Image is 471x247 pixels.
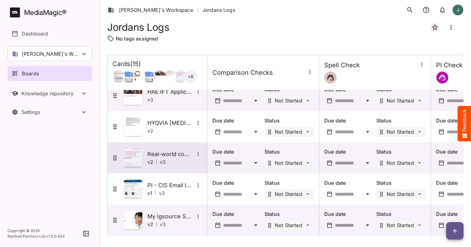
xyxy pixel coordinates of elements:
[212,117,262,124] p: Due date
[147,150,194,158] h5: Real-world comparison of HCRU and Costs in HAE
[7,105,92,120] button: Toggle Settings
[10,7,92,17] a: MediaMagic®
[387,129,414,134] p: Not Started
[147,182,194,189] h5: PI - CIS Email Invitation - IgHCP
[387,160,414,165] p: Not Started
[436,4,449,16] button: notifications
[275,192,302,197] p: Not Started
[194,181,202,189] button: More options for PI - CIS Email Invitation - IgHCP
[212,148,262,155] p: Due date
[147,158,153,166] p: v2
[21,109,80,115] div: Settings
[194,119,202,127] button: More options for HYQVIA Gammagard Liquid Professional ISI v2
[124,117,142,136] img: Asset Thumbnail
[324,61,360,69] h4: Spell Check
[324,117,374,124] p: Due date
[7,26,92,41] a: Dashboard
[124,149,142,167] img: Asset Thumbnail
[24,7,67,18] div: MediaMagic ®
[444,20,459,35] button: Board more options
[376,148,426,155] p: Status
[376,117,426,124] p: Status
[7,86,92,101] nav: Knowledge repository
[404,4,416,16] button: search
[21,90,80,97] div: Knowledge repository
[264,148,314,155] p: Status
[7,86,92,101] button: Toggle Knowledge repository
[275,160,302,165] p: Not Started
[387,98,414,103] p: Not Started
[324,148,374,155] p: Due date
[155,190,156,196] span: |
[159,189,165,197] p: v 3
[275,98,302,103] p: Not Started
[275,223,302,228] p: Not Started
[107,21,169,33] h1: Jordans Logs
[124,180,142,198] img: Asset Thumbnail
[264,210,314,218] p: Status
[7,66,92,81] a: Boards
[116,35,158,42] p: No tags assigned
[160,158,166,166] p: v 3
[147,189,152,197] p: v1
[22,30,48,37] p: Dashboard
[194,88,202,96] button: More options for HAE IFT Application Training - Takhzyro and Firazy
[22,70,39,77] p: Boards
[160,221,166,228] p: v 3
[147,221,153,228] p: v2
[108,6,193,14] a: [PERSON_NAME]'s Workspace
[376,210,426,218] p: Status
[112,60,141,68] h4: Cards ( 15 )
[7,234,65,239] p: Northell Partners Ltd v 1.0.0.453
[387,192,414,197] p: Not Started
[264,117,314,124] p: Status
[452,4,464,16] div: J
[147,213,194,220] h5: My Igsource SMS
[156,221,157,227] span: |
[7,228,65,234] p: Copyright © 2025
[147,96,153,103] p: v 3
[212,179,262,187] p: Due date
[147,127,153,135] p: v 2
[156,159,157,165] span: |
[212,210,262,218] p: Due date
[420,4,432,16] button: notifications
[107,35,115,42] img: tag-outline.svg
[376,179,426,187] p: Status
[124,86,142,105] img: Asset Thumbnail
[212,69,273,77] h4: Comparison Checks
[387,223,414,228] p: Not Started
[147,88,194,96] h5: HAE IFT Application Training - [MEDICAL_DATA] and Firazy
[124,211,142,230] img: Asset Thumbnail
[324,210,374,218] p: Due date
[264,179,314,187] p: Status
[194,150,202,158] button: More options for Real-world comparison of HCRU and Costs in HAE
[458,106,471,141] button: Feedback
[184,70,197,83] div: + 8
[436,61,463,69] h4: PI Check
[197,6,199,14] span: /
[324,179,374,187] p: Due date
[22,50,80,58] p: [PERSON_NAME]'s Workspace
[194,212,202,221] button: More options for My Igsource SMS
[275,129,302,134] p: Not Started
[7,105,92,120] nav: Settings
[147,119,194,127] h5: HYQVIA [MEDICAL_DATA] Professional ISI v2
